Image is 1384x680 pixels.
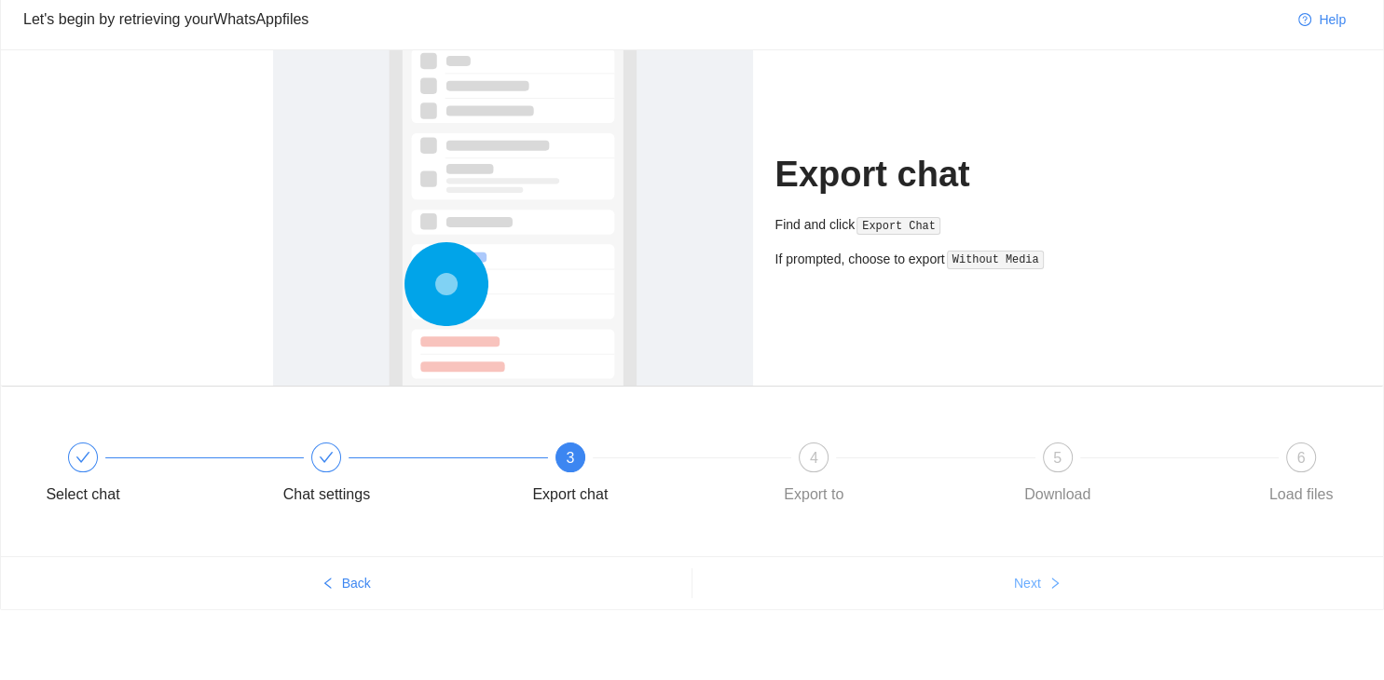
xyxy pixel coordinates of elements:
div: Export to [784,480,843,510]
span: 6 [1297,450,1306,466]
div: Chat settings [283,480,370,510]
h1: Export chat [775,153,1112,197]
span: left [322,577,335,592]
button: question-circleHelp [1283,5,1361,34]
div: 4Export to [760,442,1003,510]
div: Select chat [46,480,119,510]
div: Find and click [775,214,1112,236]
div: 5Download [1004,442,1247,510]
span: Back [342,573,371,593]
span: check [75,450,90,465]
span: question-circle [1298,13,1311,28]
span: 3 [566,450,574,466]
div: Select chat [29,442,272,510]
span: check [319,450,334,465]
span: Next [1014,573,1041,593]
div: Export chat [532,480,608,510]
span: Help [1319,9,1346,30]
div: If prompted, choose to export [775,249,1112,270]
div: Download [1024,480,1090,510]
code: Export Chat [856,217,940,236]
span: right [1048,577,1062,592]
div: 6Load files [1247,442,1355,510]
div: Chat settings [272,442,515,510]
span: 4 [810,450,818,466]
button: Nextright [692,568,1384,598]
div: Load files [1269,480,1334,510]
div: 3Export chat [516,442,760,510]
code: Without Media [947,251,1044,269]
span: 5 [1053,450,1062,466]
div: Let's begin by retrieving your WhatsApp files [23,7,1283,31]
button: leftBack [1,568,692,598]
